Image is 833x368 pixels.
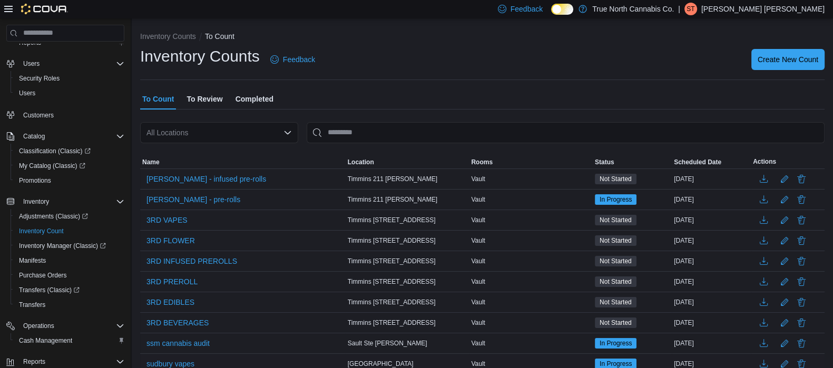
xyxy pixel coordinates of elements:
span: Timmins [STREET_ADDRESS] [348,319,436,327]
button: 3RD VAPES [142,212,192,228]
span: Timmins 211 [PERSON_NAME] [348,175,437,183]
button: Location [346,156,469,168]
span: Not Started [595,297,636,307]
span: [GEOGRAPHIC_DATA] [348,360,414,368]
button: Manifests [11,253,129,268]
div: Vault [469,234,593,247]
a: Classification (Classic) [11,144,129,158]
input: Dark Mode [551,4,573,15]
span: To Count [142,88,174,110]
p: True North Cannabis Co. [592,3,674,15]
button: Edit count details [778,192,791,207]
span: Not Started [600,318,632,327]
button: Users [2,56,129,71]
button: Edit count details [778,233,791,248]
span: Users [15,87,124,100]
a: Security Roles [15,72,64,85]
button: Delete [795,275,808,288]
a: Classification (Classic) [15,145,95,157]
span: Inventory [19,195,124,208]
div: Sarah Timmins Craig [684,3,697,15]
span: My Catalog (Classic) [19,162,85,170]
span: Customers [19,108,124,121]
span: [PERSON_NAME] - infused pre-rolls [146,174,266,184]
button: Delete [795,214,808,226]
p: | [678,3,680,15]
span: Users [19,89,35,97]
button: Status [593,156,672,168]
h1: Inventory Counts [140,46,260,67]
span: Not Started [600,277,632,286]
span: Not Started [600,236,632,245]
button: Cash Management [11,333,129,348]
span: Security Roles [15,72,124,85]
button: Inventory Counts [140,32,196,41]
span: Manifests [19,256,46,265]
button: Scheduled Date [672,156,751,168]
button: Delete [795,234,808,247]
span: Reports [19,355,124,368]
button: To Count [205,32,234,41]
span: Not Started [600,215,632,225]
button: Delete [795,296,808,309]
span: 3RD FLOWER [146,235,195,246]
span: Feedback [283,54,315,65]
a: My Catalog (Classic) [15,160,90,172]
button: Edit count details [778,212,791,228]
span: Rooms [471,158,493,166]
span: Promotions [15,174,124,187]
div: [DATE] [672,193,751,206]
button: Delete [795,173,808,185]
button: Create New Count [751,49,825,70]
a: Inventory Manager (Classic) [15,240,110,252]
a: Feedback [266,49,319,70]
span: Transfers (Classic) [15,284,124,296]
div: Vault [469,316,593,329]
span: ST [687,3,694,15]
div: [DATE] [672,214,751,226]
div: Vault [469,255,593,267]
nav: An example of EuiBreadcrumbs [140,31,825,44]
a: Adjustments (Classic) [11,209,129,224]
div: [DATE] [672,275,751,288]
button: 3RD BEVERAGES [142,315,213,331]
div: Vault [469,296,593,309]
span: Users [19,57,124,70]
span: Timmins [STREET_ADDRESS] [348,257,436,265]
span: Status [595,158,614,166]
span: 3RD VAPES [146,215,188,225]
a: Adjustments (Classic) [15,210,92,223]
span: Transfers [15,299,124,311]
span: Inventory [23,197,49,206]
span: Create New Count [758,54,818,65]
button: 3RD FLOWER [142,233,199,248]
input: This is a search bar. After typing your query, hit enter to filter the results lower in the page. [307,122,825,143]
button: Catalog [19,130,49,143]
span: Transfers [19,301,45,309]
span: To Review [187,88,222,110]
button: Customers [2,107,129,122]
button: [PERSON_NAME] - pre-rolls [142,192,244,207]
a: My Catalog (Classic) [11,158,129,173]
span: Timmins [STREET_ADDRESS] [348,277,436,286]
a: Transfers [15,299,50,311]
span: Catalog [19,130,124,143]
span: Users [23,59,40,68]
span: Name [142,158,160,166]
button: Open list of options [283,128,292,137]
span: Customers [23,111,54,120]
span: Completed [236,88,273,110]
div: Vault [469,214,593,226]
span: Timmins [STREET_ADDRESS] [348,298,436,306]
div: [DATE] [672,234,751,247]
span: Scheduled Date [674,158,721,166]
a: Inventory Manager (Classic) [11,238,129,253]
span: Location [348,158,374,166]
div: [DATE] [672,255,751,267]
span: Purchase Orders [15,269,124,282]
span: Sault Ste [PERSON_NAME] [348,339,427,347]
button: Edit count details [778,294,791,310]
button: Security Roles [11,71,129,86]
a: Transfers (Classic) [15,284,84,296]
span: 3RD PREROLL [146,276,198,287]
